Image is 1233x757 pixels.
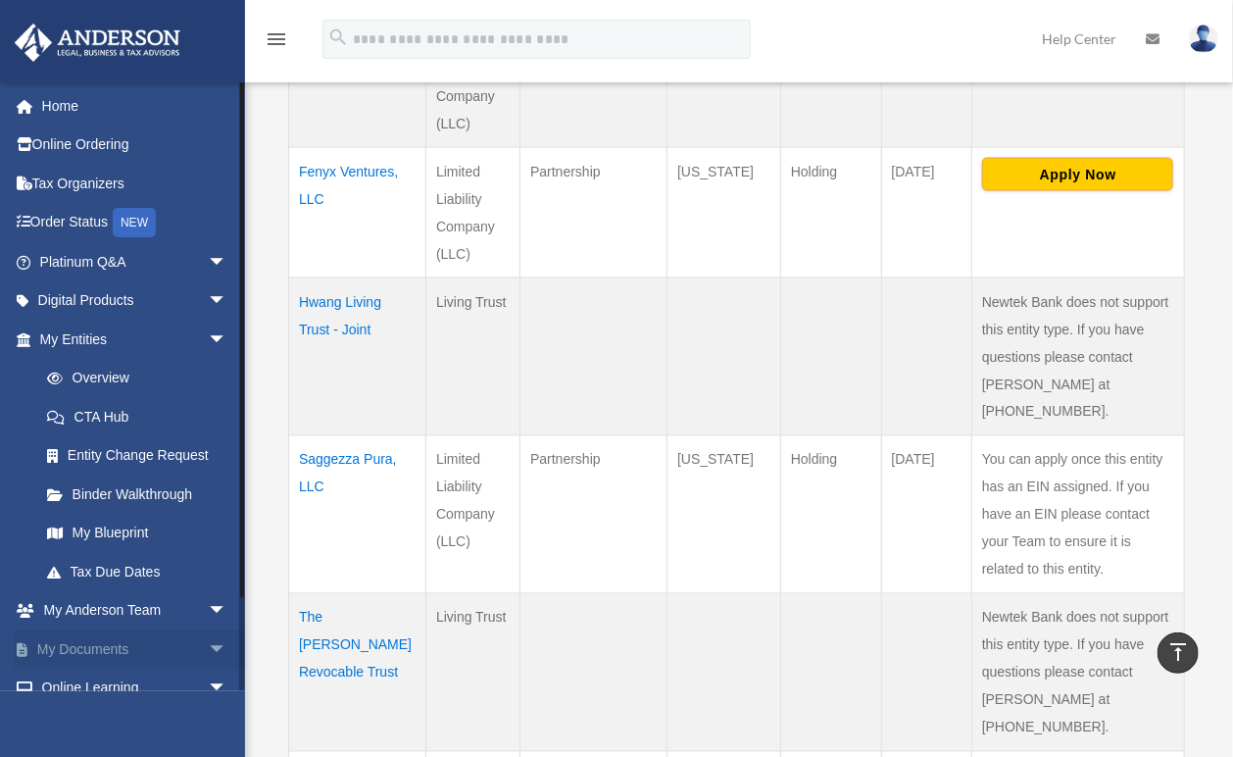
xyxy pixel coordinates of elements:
a: My Documentsarrow_drop_down [14,630,257,669]
button: Apply Now [982,158,1173,191]
td: [US_STATE] [667,436,781,594]
a: CTA Hub [27,397,247,436]
img: User Pic [1189,25,1218,53]
a: Tax Organizers [14,164,257,203]
td: Partnership [520,436,667,594]
td: Living Trust [426,594,520,752]
span: arrow_drop_down [208,630,247,670]
td: Rental Real Estate [780,18,881,148]
a: Binder Walkthrough [27,475,247,514]
span: arrow_drop_down [208,281,247,322]
a: menu [265,34,288,51]
a: Entity Change Request [27,436,247,476]
a: My Anderson Teamarrow_drop_down [14,591,257,631]
td: The [PERSON_NAME] Revocable Trust [289,594,426,752]
a: Digital Productsarrow_drop_down [14,281,257,321]
td: Limited Liability Company (LLC) [426,18,520,148]
a: Overview [27,359,237,398]
td: Bellissima Vita Uno, LLC [289,18,426,148]
td: Fenyx Ventures, LLC [289,148,426,278]
a: Online Ordering [14,126,257,165]
td: Living Trust [426,278,520,436]
td: Limited Liability Company (LLC) [426,436,520,594]
i: vertical_align_top [1166,640,1190,664]
td: Newtek Bank does not support this entity type. If you have questions please contact [PERSON_NAME]... [971,278,1184,436]
a: Online Learningarrow_drop_down [14,669,257,708]
a: Tax Due Dates [27,552,247,591]
td: Limited Liability Company (LLC) [426,148,520,278]
td: Disregarded Entity [520,18,667,148]
span: arrow_drop_down [208,669,247,709]
a: vertical_align_top [1158,632,1199,674]
a: Platinum Q&Aarrow_drop_down [14,242,257,281]
td: [DATE] [881,148,971,278]
i: menu [265,27,288,51]
td: [US_STATE] [667,148,781,278]
span: arrow_drop_down [208,320,247,360]
span: arrow_drop_down [208,242,247,282]
img: Anderson Advisors Platinum Portal [9,24,186,62]
td: [US_STATE] [667,18,781,148]
td: Hwang Living Trust - Joint [289,278,426,436]
span: arrow_drop_down [208,591,247,631]
td: You can apply once this entity has an EIN assigned. If you have an EIN please contact your Team t... [971,436,1184,594]
a: My Entitiesarrow_drop_down [14,320,247,359]
td: Saggezza Pura, LLC [289,436,426,594]
td: Partnership [520,148,667,278]
a: My Blueprint [27,514,247,553]
td: Holding [780,436,881,594]
div: NEW [113,208,156,237]
i: search [327,26,349,48]
td: Newtek Bank does not support this entity type. If you have questions please contact [PERSON_NAME]... [971,594,1184,752]
td: [DATE] [881,436,971,594]
a: Home [14,86,257,126]
a: Order StatusNEW [14,203,257,243]
td: Holding [780,148,881,278]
